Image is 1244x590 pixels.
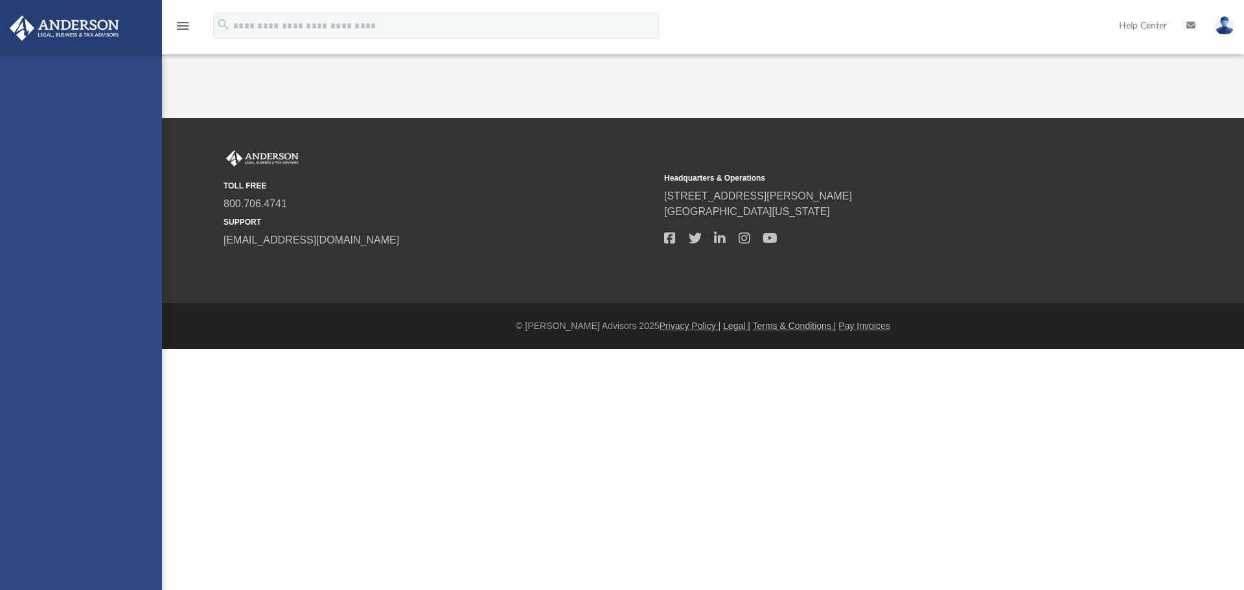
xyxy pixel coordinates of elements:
a: Privacy Policy | [660,321,721,331]
i: search [216,17,231,32]
a: Legal | [723,321,750,331]
img: User Pic [1215,16,1234,35]
div: © [PERSON_NAME] Advisors 2025 [162,319,1244,333]
small: Headquarters & Operations [664,172,1096,184]
img: Anderson Advisors Platinum Portal [224,150,301,167]
a: Pay Invoices [838,321,890,331]
a: [STREET_ADDRESS][PERSON_NAME] [664,190,852,201]
a: [EMAIL_ADDRESS][DOMAIN_NAME] [224,234,399,245]
small: TOLL FREE [224,180,655,192]
img: Anderson Advisors Platinum Portal [6,16,123,41]
a: menu [175,25,190,34]
small: SUPPORT [224,216,655,228]
a: Terms & Conditions | [753,321,836,331]
a: 800.706.4741 [224,198,287,209]
a: [GEOGRAPHIC_DATA][US_STATE] [664,206,830,217]
i: menu [175,18,190,34]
